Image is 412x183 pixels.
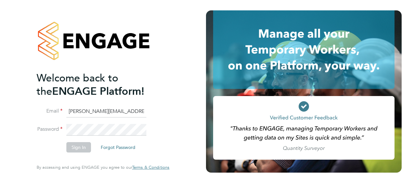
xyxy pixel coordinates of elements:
input: Enter your work email... [66,106,146,117]
label: Email [37,108,63,115]
label: Password [37,126,63,133]
a: Terms & Conditions [132,165,169,170]
span: By accessing and using ENGAGE you agree to our [37,165,169,170]
span: Welcome back to the [37,72,118,98]
button: Sign In [66,142,91,152]
h2: ENGAGE Platform! [37,71,163,98]
button: Forgot Password [96,142,141,152]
